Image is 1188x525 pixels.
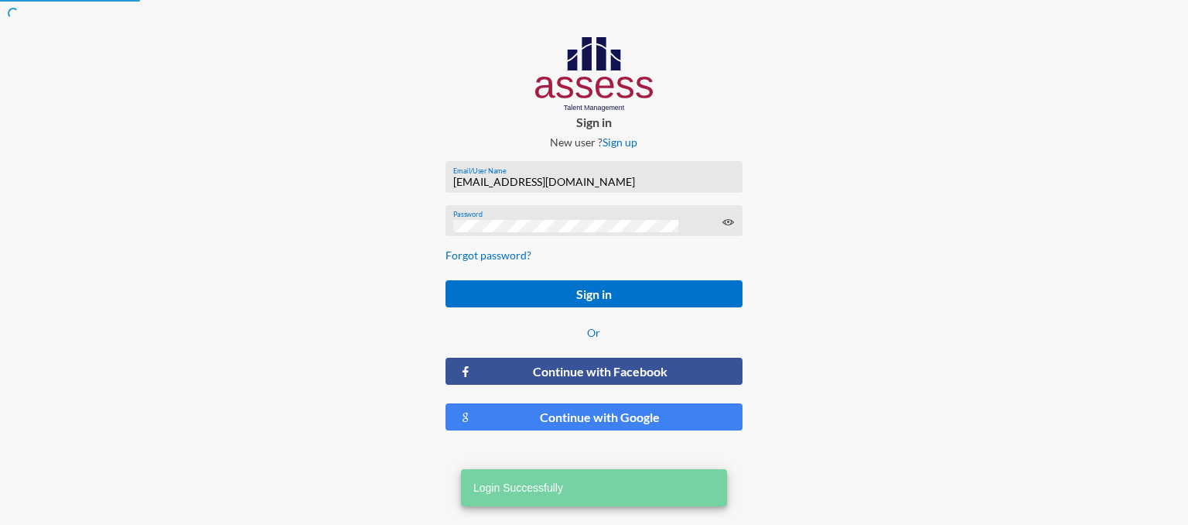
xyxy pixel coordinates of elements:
[445,358,742,385] button: Continue with Facebook
[445,326,742,339] p: Or
[453,176,734,188] input: Email/User Name
[445,249,531,262] a: Forgot password?
[445,280,742,307] button: Sign in
[433,136,755,149] p: New user ?
[603,136,637,149] a: Sign up
[445,403,742,431] button: Continue with Google
[433,115,755,129] p: Sign in
[535,37,654,112] img: AssessLogoo.svg
[473,480,563,496] span: Login Successfully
